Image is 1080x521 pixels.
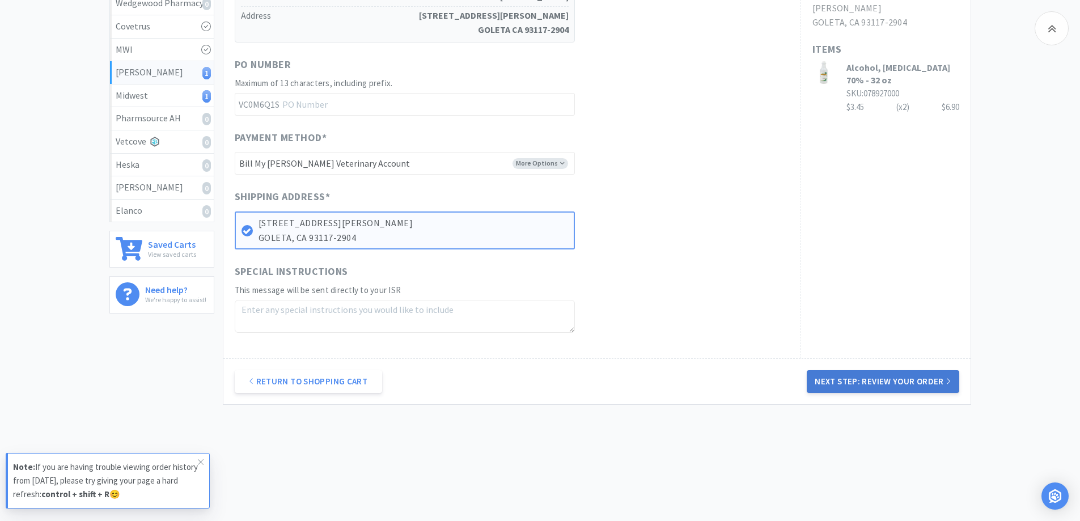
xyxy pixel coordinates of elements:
[116,111,208,126] div: Pharmsource AH
[110,154,214,177] a: Heska0
[145,294,206,305] p: We're happy to assist!
[259,231,568,245] p: GOLETA, CA 93117-2904
[896,100,909,114] div: (x 2 )
[116,204,208,218] div: Elanco
[259,216,568,231] p: [STREET_ADDRESS][PERSON_NAME]
[116,88,208,103] div: Midwest
[116,158,208,172] div: Heska
[1041,482,1069,510] div: Open Intercom Messenger
[110,200,214,222] a: Elanco0
[202,182,211,194] i: 0
[145,282,206,294] h6: Need help?
[110,130,214,154] a: Vetcove0
[807,370,959,393] button: Next Step: Review Your Order
[116,43,208,57] div: MWI
[235,78,393,88] span: Maximum of 13 characters, including prefix.
[235,370,382,393] a: Return to Shopping Cart
[419,9,569,37] strong: [STREET_ADDRESS][PERSON_NAME] GOLETA CA 93117-2904
[812,41,959,58] h1: Items
[148,249,196,260] p: View saved carts
[116,19,208,34] div: Covetrus
[235,264,348,280] span: Special Instructions
[109,231,214,268] a: Saved CartsView saved carts
[13,461,35,472] strong: Note:
[110,15,214,39] a: Covetrus
[846,61,959,87] h3: Alcohol, [MEDICAL_DATA] 70% - 32 oz
[846,100,959,114] div: $3.45
[241,7,569,39] h5: Address
[202,67,211,79] i: 1
[110,39,214,62] a: MWI
[235,93,575,116] input: PO Number
[202,159,211,172] i: 0
[846,88,899,99] span: SKU: 078927000
[202,90,211,103] i: 1
[148,237,196,249] h6: Saved Carts
[110,176,214,200] a: [PERSON_NAME]0
[235,189,331,205] span: Shipping Address *
[942,100,959,114] div: $6.90
[116,134,208,149] div: Vetcove
[812,15,959,30] h2: GOLETA, CA 93117-2904
[235,94,282,115] span: VC0M6Q1S
[202,205,211,218] i: 0
[235,57,291,73] span: PO Number
[41,489,109,499] strong: control + shift + R
[110,84,214,108] a: Midwest1
[13,460,198,501] p: If you are having trouble viewing order history from [DATE], please try giving your page a hard r...
[235,285,401,295] span: This message will be sent directly to your ISR
[812,61,835,84] img: b371acdc946346dba58fb9677d0b179b_194933.jpeg
[110,107,214,130] a: Pharmsource AH0
[202,113,211,125] i: 0
[110,61,214,84] a: [PERSON_NAME]1
[116,65,208,80] div: [PERSON_NAME]
[235,130,327,146] span: Payment Method *
[116,180,208,195] div: [PERSON_NAME]
[202,136,211,149] i: 0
